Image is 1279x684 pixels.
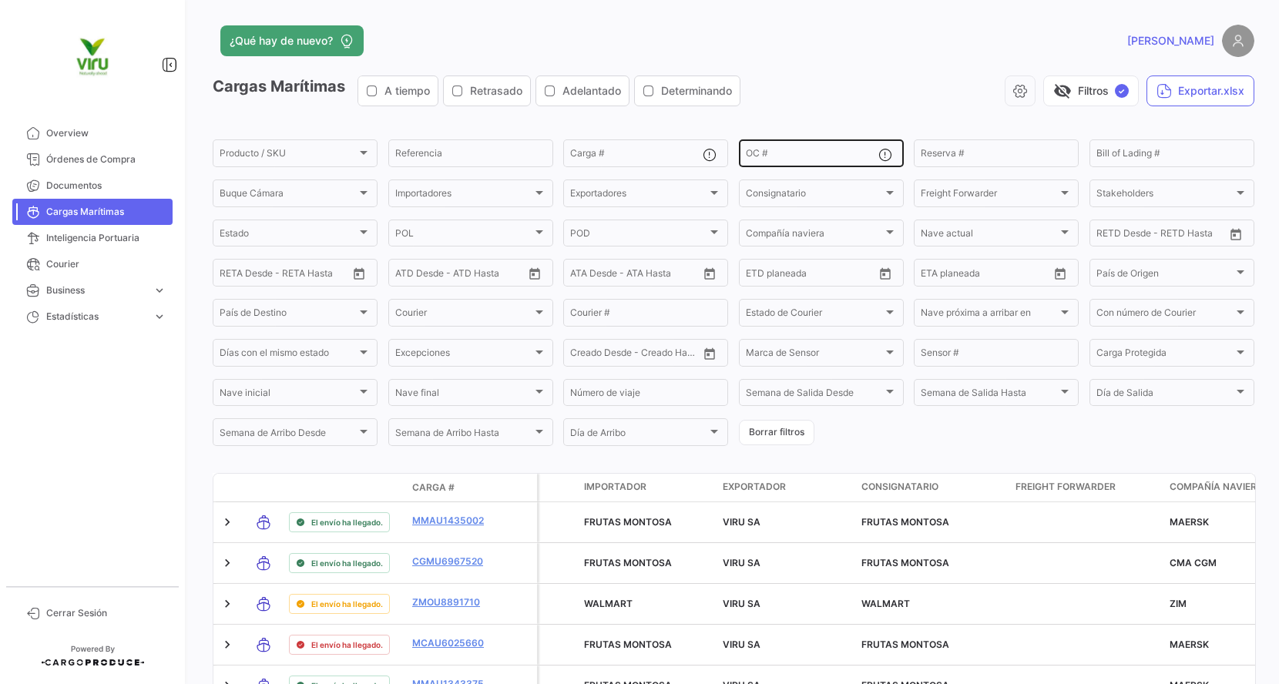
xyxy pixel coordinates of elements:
datatable-header-cell: Exportador [717,474,855,501]
a: Inteligencia Portuaria [12,225,173,251]
datatable-header-cell: Freight Forwarder [1009,474,1163,501]
span: Retrasado [470,83,522,99]
a: MCAU6025660 [412,636,492,650]
datatable-header-cell: Consignatario [855,474,1009,501]
span: ¿Qué hay de nuevo? [230,33,333,49]
span: El envío ha llegado. [311,557,383,569]
a: Courier [12,251,173,277]
datatable-header-cell: Póliza [499,481,537,494]
span: Stakeholders [1096,190,1234,201]
span: Órdenes de Compra [46,153,166,166]
span: WALMART [584,598,633,609]
button: Exportar.xlsx [1146,75,1254,106]
span: Adelantado [562,83,621,99]
span: El envío ha llegado. [311,639,383,651]
img: viru.png [54,18,131,96]
datatable-header-cell: Modo de Transporte [244,481,283,494]
span: Semana de Arribo Hasta [395,430,532,441]
span: VIRU SA [723,516,760,528]
input: Desde [1096,230,1124,241]
span: WALMART [861,598,910,609]
span: Cargas Marítimas [46,205,166,219]
span: FRUTAS MONTOSA [861,557,949,568]
input: ATA Hasta [628,270,689,280]
span: FRUTAS MONTOSA [584,639,672,650]
span: Estado [220,230,357,241]
span: Importador [584,480,646,494]
span: Producto / SKU [220,150,357,161]
a: Expand/Collapse Row [220,555,235,571]
input: Desde [220,270,247,280]
span: Buque Cámara [220,190,357,201]
span: visibility_off [1053,82,1072,100]
input: Desde [921,270,948,280]
input: Hasta [258,270,319,280]
h3: Cargas Marítimas [213,75,745,106]
button: Open calendar [698,262,721,285]
span: Consignatario [746,190,883,201]
span: País de Destino [220,310,357,320]
span: A tiempo [384,83,430,99]
span: CMA CGM [1170,557,1217,568]
input: Desde [746,270,774,280]
span: Freight Forwarder [1015,480,1116,494]
span: Documentos [46,179,166,193]
span: Semana de Salida Hasta [921,390,1058,401]
datatable-header-cell: Carga Protegida [539,474,578,501]
button: Adelantado [536,76,629,106]
span: El envío ha llegado. [311,516,383,528]
span: Nave final [395,390,532,401]
button: Retrasado [444,76,530,106]
span: MAERSK [1170,639,1209,650]
span: Determinando [661,83,732,99]
span: Freight Forwarder [921,190,1058,201]
span: Cerrar Sesión [46,606,166,620]
span: Semana de Arribo Desde [220,430,357,441]
input: ATD Hasta [455,270,515,280]
span: FRUTAS MONTOSA [861,516,949,528]
input: ATA Desde [570,270,617,280]
span: Marca de Sensor [746,350,883,360]
a: Cargas Marítimas [12,199,173,225]
span: VIRU SA [723,557,760,568]
span: Estadísticas [46,310,146,324]
span: VIRU SA [723,639,760,650]
a: ZMOU8891710 [412,595,492,609]
datatable-header-cell: Estado de Envio [283,481,406,494]
img: placeholder-user.png [1222,25,1254,57]
span: Inteligencia Portuaria [46,231,166,245]
span: POD [570,230,707,241]
span: Carga Protegida [1096,350,1234,360]
span: POL [395,230,532,241]
span: Compañía naviera [1170,480,1264,494]
span: Exportador [723,480,786,494]
span: Consignatario [861,480,938,494]
span: VIRU SA [723,598,760,609]
datatable-header-cell: Carga # [406,474,499,501]
a: Expand/Collapse Row [220,596,235,612]
span: expand_more [153,283,166,297]
span: Días con el mismo estado [220,350,357,360]
span: Importadores [395,190,532,201]
span: [PERSON_NAME] [1127,33,1214,49]
span: Business [46,283,146,297]
span: El envío ha llegado. [311,598,383,610]
span: MAERSK [1170,516,1209,528]
span: Exportadores [570,190,707,201]
span: País de Origen [1096,270,1234,280]
span: ✓ [1115,84,1129,98]
a: Expand/Collapse Row [220,515,235,530]
input: Creado Hasta [637,350,698,360]
span: Overview [46,126,166,140]
a: Órdenes de Compra [12,146,173,173]
span: Con número de Courier [1096,310,1234,320]
button: Open calendar [347,262,371,285]
span: FRUTAS MONTOSA [584,557,672,568]
a: Documentos [12,173,173,199]
button: Open calendar [523,262,546,285]
span: Nave próxima a arribar en [921,310,1058,320]
button: Open calendar [1049,262,1072,285]
span: Día de Salida [1096,390,1234,401]
button: Open calendar [698,342,721,365]
input: ATD Desde [395,270,444,280]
